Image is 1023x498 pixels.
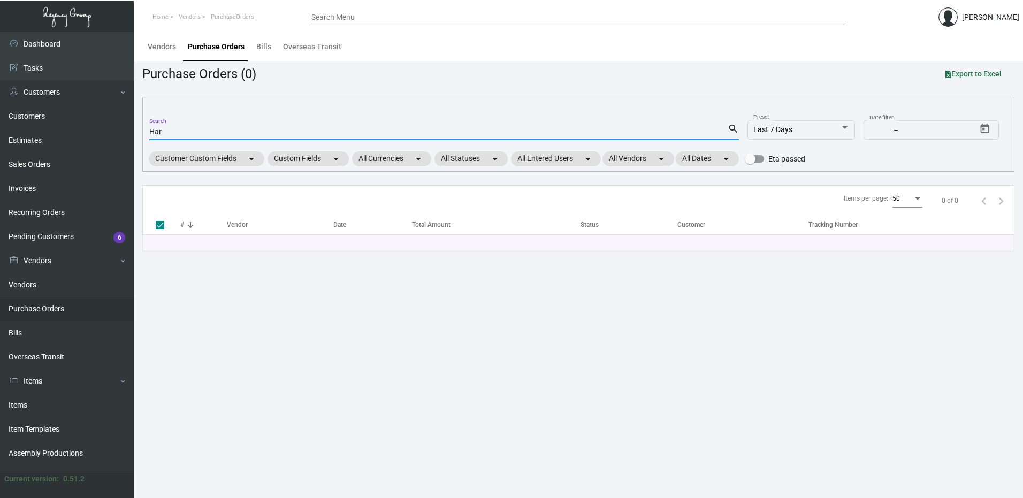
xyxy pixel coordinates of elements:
div: Total Amount [412,220,451,229]
mat-icon: arrow_drop_down [488,152,501,165]
span: – [894,126,898,135]
mat-icon: arrow_drop_down [655,152,668,165]
div: Customer [677,220,705,229]
span: Export to Excel [945,70,1002,78]
div: # [180,220,227,229]
span: Home [152,13,169,20]
div: [PERSON_NAME] [962,12,1019,23]
mat-icon: search [728,122,739,135]
button: Previous page [975,192,993,209]
span: 50 [892,195,900,202]
mat-icon: arrow_drop_down [330,152,342,165]
div: Current version: [4,473,59,485]
div: Tracking Number [808,220,858,229]
button: Export to Excel [937,64,1010,83]
div: Status [581,220,678,229]
mat-select: Items per page: [892,195,922,203]
div: Tracking Number [808,220,1014,229]
div: Vendors [148,41,176,52]
mat-chip: All Dates [676,151,739,166]
div: Customer [677,220,808,229]
mat-chip: Customer Custom Fields [149,151,264,166]
mat-chip: All Currencies [352,151,431,166]
div: Date [333,220,346,229]
mat-icon: arrow_drop_down [720,152,732,165]
span: Eta passed [768,152,805,165]
input: End date [900,126,952,135]
div: Purchase Orders [188,41,245,52]
mat-chip: All Entered Users [511,151,601,166]
mat-icon: arrow_drop_down [245,152,258,165]
div: Vendor [227,220,248,229]
div: Date [333,220,412,229]
span: Last 7 Days [753,125,792,134]
div: Vendor [227,220,333,229]
mat-chip: Custom Fields [268,151,349,166]
div: Total Amount [412,220,580,229]
div: Purchase Orders (0) [142,64,256,83]
span: Vendors [179,13,201,20]
div: # [180,220,184,229]
div: Status [581,220,599,229]
div: Overseas Transit [283,41,341,52]
div: Bills [256,41,271,52]
button: Next page [993,192,1010,209]
mat-chip: All Vendors [602,151,674,166]
div: Items per page: [844,194,888,203]
mat-chip: All Statuses [434,151,508,166]
div: 0 of 0 [942,196,958,205]
input: Start date [869,126,891,135]
button: Open calendar [976,120,994,137]
mat-icon: arrow_drop_down [412,152,425,165]
mat-icon: arrow_drop_down [582,152,594,165]
div: 0.51.2 [63,473,85,485]
img: admin@bootstrapmaster.com [938,7,958,27]
span: PurchaseOrders [211,13,254,20]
